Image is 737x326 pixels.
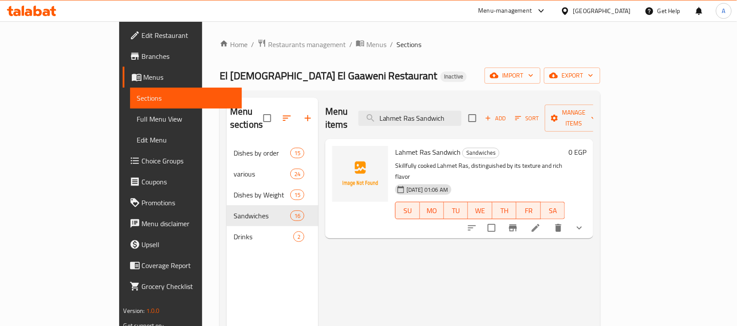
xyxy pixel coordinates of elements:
span: Menus [144,72,235,82]
span: Select all sections [258,109,276,127]
nav: Menu sections [227,139,318,251]
li: / [390,39,393,50]
span: Sort items [510,112,545,125]
a: Restaurants management [258,39,346,50]
a: Menus [356,39,386,50]
span: Lahmet Ras Sandwich [395,146,461,159]
a: Choice Groups [123,150,242,171]
span: Sections [137,93,235,103]
button: Branch-specific-item [503,217,523,238]
li: / [251,39,254,50]
svg: Show Choices [574,223,585,233]
span: Dishes by Weight [234,190,290,200]
span: Add [484,113,507,123]
div: items [290,148,304,158]
h2: Menu sections [230,105,263,131]
button: delete [548,217,569,238]
a: Menu disclaimer [123,213,242,234]
span: import [492,70,534,81]
button: export [544,68,600,84]
span: Sort sections [276,108,297,129]
div: Inactive [441,71,467,82]
a: Upsell [123,234,242,255]
span: Add item [482,112,510,125]
div: Drinks2 [227,226,318,247]
span: various [234,169,290,179]
span: Choice Groups [142,156,235,166]
div: Sandwiches [462,148,499,158]
li: / [349,39,352,50]
button: Sort [513,112,541,125]
button: FR [517,202,541,219]
span: Inactive [441,73,467,80]
span: Branches [142,51,235,61]
span: [DATE] 01:06 AM [403,186,451,194]
span: Promotions [142,197,235,208]
span: Drinks [234,231,293,242]
div: items [290,211,304,221]
span: Edit Restaurant [142,30,235,41]
span: El [DEMOGRAPHIC_DATA] El Gaaweni Restaurant [220,66,437,85]
a: Coverage Report [123,255,242,276]
span: Sandwiches [463,148,499,158]
span: Full Menu View [137,114,235,124]
span: Upsell [142,239,235,250]
button: Add section [297,108,318,129]
button: TU [444,202,468,219]
span: TU [448,204,465,217]
img: Lahmet Ras Sandwich [332,146,388,202]
a: Branches [123,46,242,67]
button: SA [541,202,565,219]
a: Menus [123,67,242,88]
div: [GEOGRAPHIC_DATA] [573,6,631,16]
div: items [290,190,304,200]
div: items [293,231,304,242]
a: Full Menu View [130,109,242,129]
span: Sections [396,39,421,50]
div: Dishes by order15 [227,143,318,163]
span: 16 [291,212,304,220]
span: export [551,70,593,81]
a: Sections [130,88,242,109]
span: MO [424,204,441,217]
span: Version: [124,305,145,316]
span: Menu disclaimer [142,218,235,229]
div: various24 [227,163,318,184]
button: show more [569,217,590,238]
button: WE [468,202,492,219]
span: Restaurants management [268,39,346,50]
button: Manage items [545,105,603,132]
div: items [290,169,304,179]
a: Coupons [123,171,242,192]
span: Menus [366,39,386,50]
span: A [722,6,726,16]
div: Sandwiches16 [227,205,318,226]
div: Dishes by order [234,148,290,158]
span: Coverage Report [142,260,235,271]
span: Sandwiches [234,211,290,221]
span: Manage items [552,107,596,129]
a: Edit Restaurant [123,25,242,46]
p: Skillfully cooked Lahmet Ras, distinguished by its texture and rich flavor [395,160,565,182]
button: MO [420,202,444,219]
span: 24 [291,170,304,178]
button: Add [482,112,510,125]
span: 1.0.0 [146,305,160,316]
span: Select section [463,109,482,127]
span: Sort [515,113,539,123]
span: Coupons [142,177,235,187]
span: Select to update [482,219,501,237]
span: WE [472,204,489,217]
button: sort-choices [461,217,482,238]
a: Promotions [123,192,242,213]
span: 2 [294,233,304,241]
button: TH [492,202,517,219]
nav: breadcrumb [220,39,600,50]
h2: Menu items [325,105,348,131]
div: Menu-management [479,6,532,16]
button: import [485,68,541,84]
h6: 0 EGP [568,146,586,158]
